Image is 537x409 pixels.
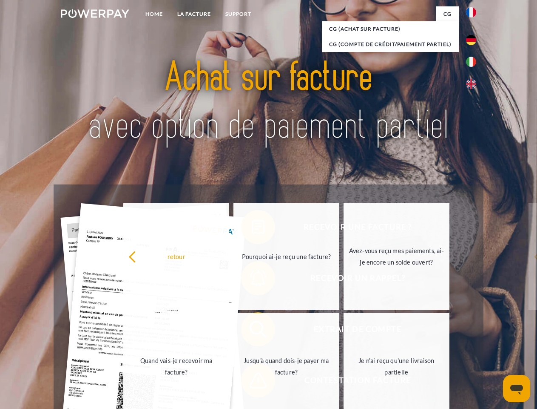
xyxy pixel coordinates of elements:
[466,79,476,89] img: en
[128,355,224,378] div: Quand vais-je recevoir ma facture?
[322,21,459,37] a: CG (achat sur facture)
[322,37,459,52] a: CG (Compte de crédit/paiement partiel)
[128,251,224,262] div: retour
[466,35,476,45] img: de
[436,6,459,22] a: CG
[344,203,449,310] a: Avez-vous reçu mes paiements, ai-je encore un solde ouvert?
[138,6,170,22] a: Home
[349,355,444,378] div: Je n'ai reçu qu'une livraison partielle
[239,355,334,378] div: Jusqu'à quand dois-je payer ma facture?
[466,57,476,67] img: it
[466,7,476,17] img: fr
[170,6,218,22] a: LA FACTURE
[239,251,334,262] div: Pourquoi ai-je reçu une facture?
[61,9,129,18] img: logo-powerpay-white.svg
[503,375,530,402] iframe: Bouton de lancement de la fenêtre de messagerie
[349,245,444,268] div: Avez-vous reçu mes paiements, ai-je encore un solde ouvert?
[218,6,259,22] a: Support
[81,41,456,163] img: title-powerpay_fr.svg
